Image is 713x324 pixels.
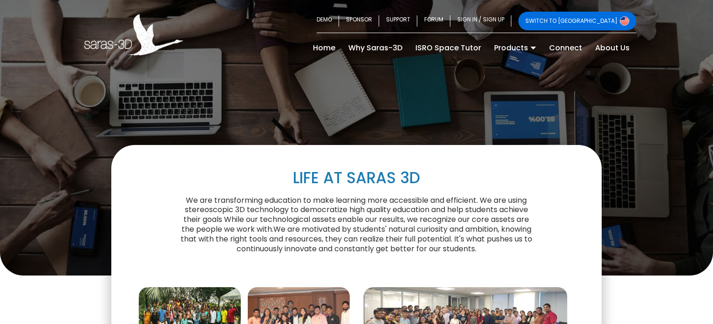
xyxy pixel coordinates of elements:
p: We are transforming education to make learning more accessible and efficient. We are using stereo... [178,196,534,254]
a: DEMO [317,12,339,30]
a: FORUM [417,12,450,30]
a: SIGN IN / SIGN UP [450,12,511,30]
a: Home [306,41,342,55]
a: ISRO Space Tutor [409,41,488,55]
a: Products [488,41,543,55]
img: Switch to USA [620,16,629,26]
h1: LIFE AT SARAS 3D [178,168,534,188]
a: Why Saras-3D [342,41,409,55]
a: SPONSOR [339,12,379,30]
a: SUPPORT [379,12,417,30]
a: About Us [589,41,636,55]
a: SWITCH TO [GEOGRAPHIC_DATA] [518,12,636,30]
img: Saras 3D [84,14,183,55]
a: Connect [543,41,589,55]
